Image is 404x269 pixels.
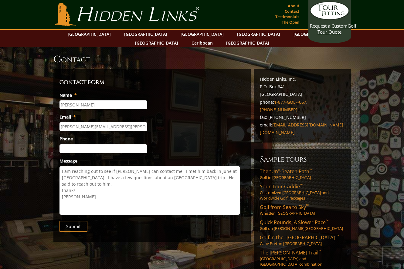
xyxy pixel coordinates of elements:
[234,30,283,39] a: [GEOGRAPHIC_DATA]
[53,53,351,66] h1: Contact
[309,167,312,173] sup: ™
[260,234,345,246] a: Golf in the “[GEOGRAPHIC_DATA]”™Cape Breton [GEOGRAPHIC_DATA]
[260,155,345,164] h6: Sample Tours
[260,75,345,136] p: Hidden Links, Inc. P.O. Box 641 [GEOGRAPHIC_DATA] phone: , fax: [PHONE_NUMBER] email:
[65,30,114,39] a: [GEOGRAPHIC_DATA]
[260,168,312,175] span: The “Un”-Beaten Path
[286,2,301,10] a: About
[274,99,306,105] a: 1-877-GOLF-067
[178,30,227,39] a: [GEOGRAPHIC_DATA]
[274,12,301,21] a: Testimonials
[188,39,216,47] a: Caribbean
[260,219,345,231] a: Quick Rounds, A Slower Pace™Golf on [PERSON_NAME][GEOGRAPHIC_DATA]
[337,234,339,239] sup: ™
[300,183,303,188] sup: ™
[310,2,349,35] a: Request a CustomGolf Tour Quote
[260,249,321,256] span: The [PERSON_NAME] Trail
[306,203,309,208] sup: ™
[59,158,77,164] label: Message
[318,249,321,254] sup: ™
[223,39,272,47] a: [GEOGRAPHIC_DATA]
[260,168,345,180] a: The “Un”-Beaten Path™Golf in [GEOGRAPHIC_DATA]
[326,218,328,224] sup: ™
[260,183,303,190] span: Your Tour Caddie
[59,136,73,142] label: Phone
[310,23,348,29] span: Request a Custom
[132,39,181,47] a: [GEOGRAPHIC_DATA]
[260,107,297,113] a: [PHONE_NUMBER]
[260,129,295,135] a: [DOMAIN_NAME]
[59,78,245,87] h3: Contact Form
[283,7,301,15] a: Contact
[260,249,345,267] a: The [PERSON_NAME] Trail™[GEOGRAPHIC_DATA] and [GEOGRAPHIC_DATA] combination
[260,204,309,210] span: Golf from Sea to Sky
[260,204,345,216] a: Golf from Sea to Sky™Whistler, [GEOGRAPHIC_DATA]
[260,219,328,226] span: Quick Rounds, A Slower Pace
[59,114,76,120] label: Email
[290,30,340,39] a: [GEOGRAPHIC_DATA]
[272,122,343,128] a: [EMAIL_ADDRESS][DOMAIN_NAME]
[260,183,345,201] a: Your Tour Caddie™Customized [GEOGRAPHIC_DATA] and Worldwide Golf Packages
[59,221,87,232] input: Submit
[121,30,170,39] a: [GEOGRAPHIC_DATA]
[59,92,77,98] label: Name
[280,18,301,26] a: The Open
[260,234,339,241] span: Golf in the “[GEOGRAPHIC_DATA]”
